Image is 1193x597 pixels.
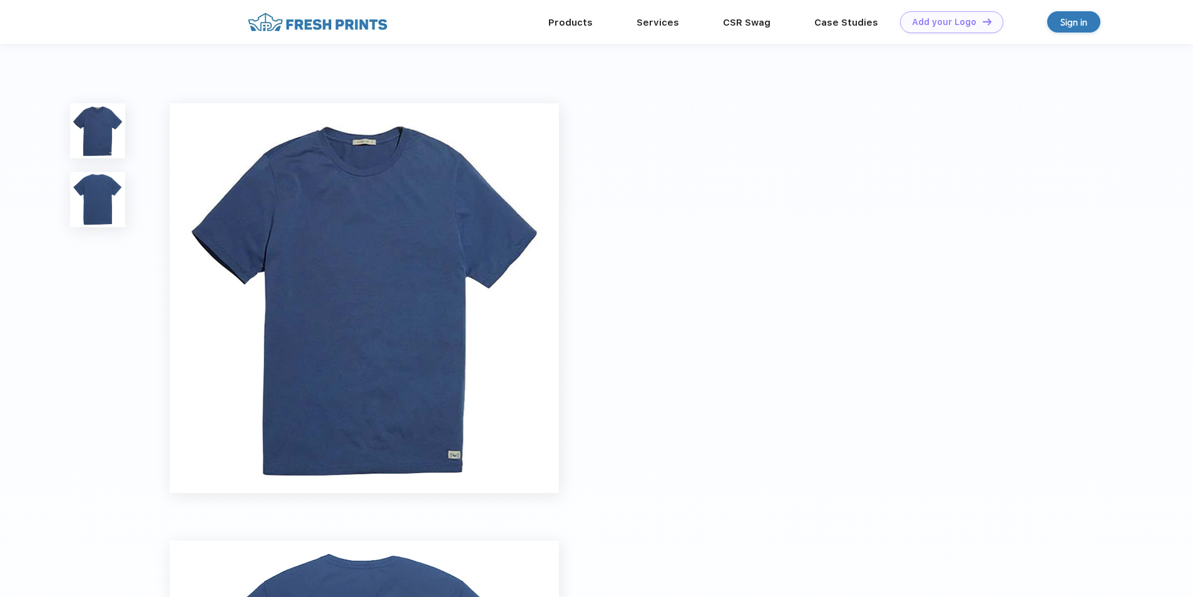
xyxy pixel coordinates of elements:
div: Sign in [1060,15,1087,29]
a: CSR Swag [723,17,771,28]
img: fo%20logo%202.webp [244,11,391,33]
a: Sign in [1047,11,1100,33]
a: Services [637,17,679,28]
a: Products [548,17,593,28]
img: func=resize&h=100 [70,172,125,227]
img: func=resize&h=100 [70,103,125,158]
div: Add your Logo [912,17,976,28]
img: func=resize&h=640 [170,103,559,492]
img: DT [983,18,991,25]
